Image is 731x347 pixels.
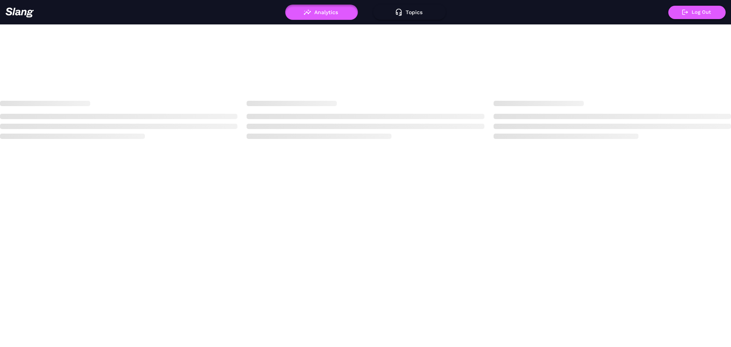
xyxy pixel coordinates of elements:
[5,7,34,18] img: 623511267c55cb56e2f2a487_logo2.png
[285,5,358,20] button: Analytics
[668,6,726,19] button: Log Out
[285,9,358,15] a: Analytics
[373,5,446,20] button: Topics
